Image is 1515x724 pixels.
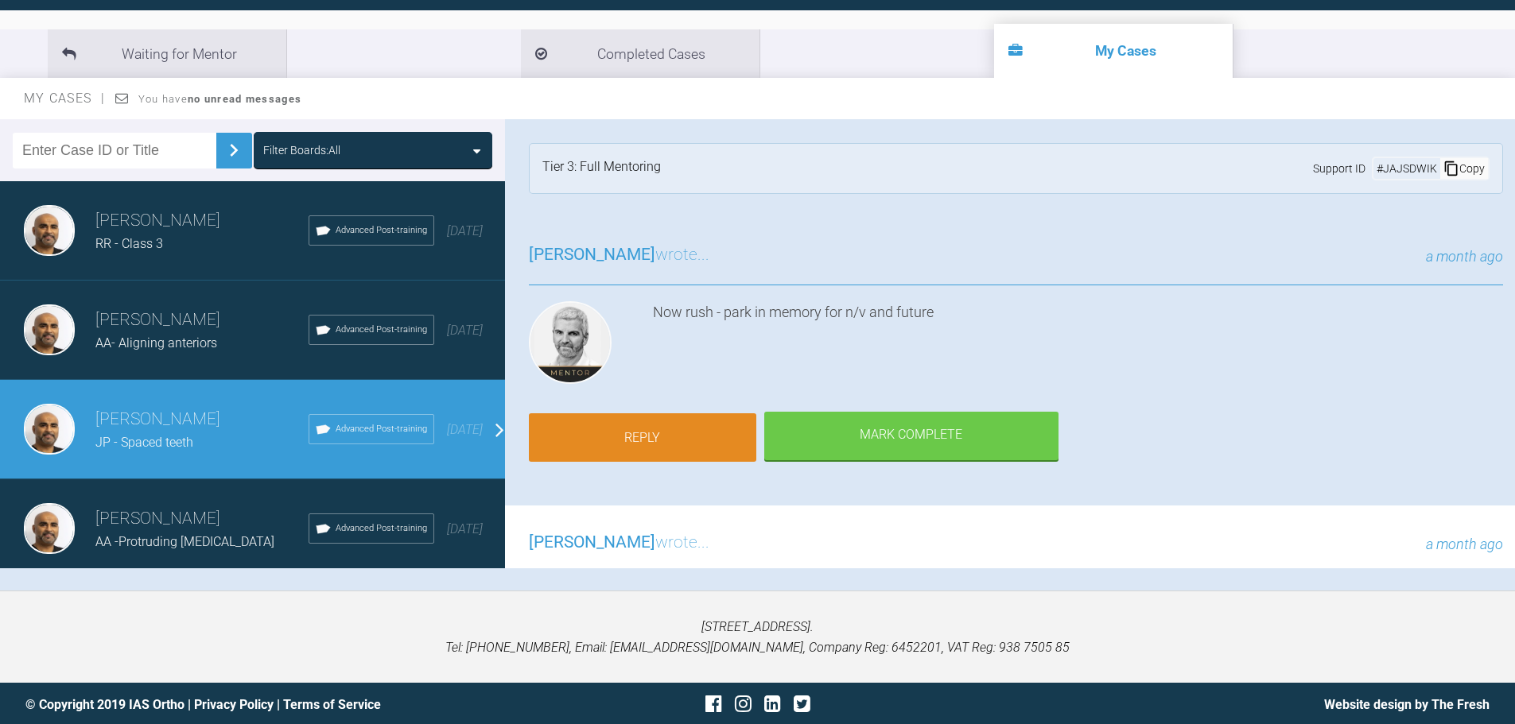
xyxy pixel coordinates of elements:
[521,29,759,78] li: Completed Cases
[529,529,709,556] h3: wrote...
[188,93,301,105] strong: no unread messages
[263,141,340,159] div: Filter Boards: All
[95,505,309,532] h3: [PERSON_NAME]
[283,697,381,712] a: Terms of Service
[1313,160,1365,177] span: Support ID
[447,521,483,536] span: [DATE]
[24,304,75,355] img: farook patel
[529,245,655,264] span: [PERSON_NAME]
[447,422,483,437] span: [DATE]
[336,521,427,536] span: Advanced Post-training
[138,93,301,105] span: You have
[529,413,756,463] a: Reply
[95,236,163,251] span: RR - Class 3
[529,301,612,384] img: Ross Hobson
[336,223,427,238] span: Advanced Post-training
[994,24,1233,78] li: My Cases
[336,323,427,337] span: Advanced Post-training
[447,223,483,238] span: [DATE]
[48,29,286,78] li: Waiting for Mentor
[764,412,1059,461] div: Mark Complete
[24,503,75,554] img: farook patel
[542,157,661,180] div: Tier 3: Full Mentoring
[24,91,106,106] span: My Cases
[24,205,75,256] img: farook patel
[447,323,483,338] span: [DATE]
[529,532,655,552] span: [PERSON_NAME]
[1373,160,1440,177] div: # JAJSDWIK
[194,697,274,712] a: Privacy Policy
[95,435,193,450] span: JP - Spaced teeth
[1440,158,1488,179] div: Copy
[221,137,247,163] img: chevronRight.28bd32b0.svg
[13,133,216,168] input: Enter Case ID or Title
[1426,536,1503,552] span: a month ago
[653,301,1503,390] div: Now rush - park in memory for n/v and future
[24,404,75,455] img: farook patel
[25,617,1490,657] p: [STREET_ADDRESS]. Tel: [PHONE_NUMBER], Email: [EMAIL_ADDRESS][DOMAIN_NAME], Company Reg: 6452201,...
[95,406,309,433] h3: [PERSON_NAME]
[95,207,309,234] h3: [PERSON_NAME]
[25,695,514,715] div: © Copyright 2019 IAS Ortho | |
[95,307,309,334] h3: [PERSON_NAME]
[95,534,274,549] span: AA -Protruding [MEDICAL_DATA]
[95,335,217,350] span: AA- Aligning anteriors
[1324,697,1490,712] a: Website design by The Fresh
[529,242,709,269] h3: wrote...
[336,422,427,436] span: Advanced Post-training
[1426,248,1503,265] span: a month ago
